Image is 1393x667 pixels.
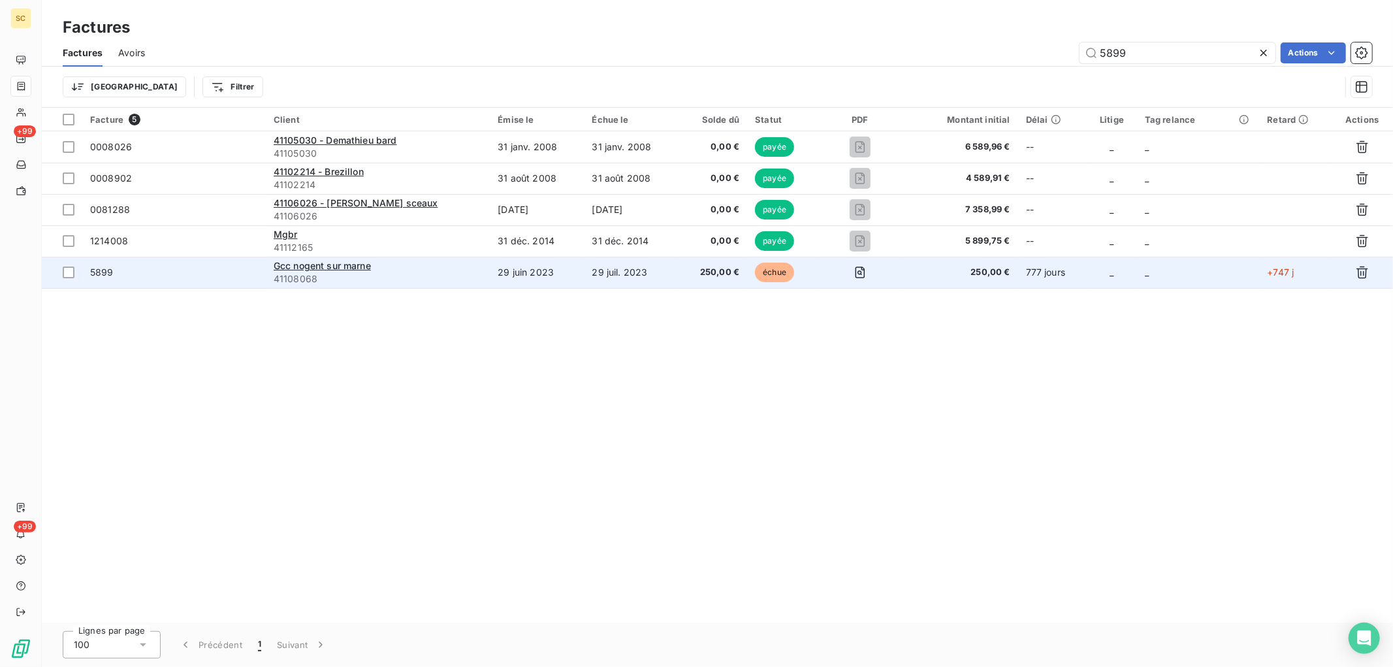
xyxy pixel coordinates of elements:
td: [DATE] [490,194,584,225]
span: payée [755,169,794,188]
span: 250,00 € [686,266,740,279]
div: Litige [1095,114,1129,125]
span: 41102214 - Brezillon [274,166,364,177]
span: payée [755,137,794,157]
div: SC [10,8,31,29]
span: +99 [14,521,36,532]
input: Rechercher [1080,42,1275,63]
span: _ [1110,235,1114,246]
span: 5 899,75 € [908,235,1010,248]
span: _ [1145,235,1149,246]
span: 250,00 € [908,266,1010,279]
div: Client [274,114,483,125]
button: Précédent [171,631,250,659]
span: Factures [63,46,103,59]
span: 0008026 [90,141,132,152]
div: Tag relance [1145,114,1252,125]
span: Gcc nogent sur marne [274,260,371,271]
span: 41106026 - [PERSON_NAME] sceaux [274,197,438,208]
div: PDF [828,114,892,125]
td: 777 jours [1018,257,1087,288]
div: Open Intercom Messenger [1349,623,1380,654]
td: 31 déc. 2014 [584,225,679,257]
span: _ [1145,172,1149,184]
span: Avoirs [118,46,145,59]
div: Actions [1339,114,1385,125]
td: [DATE] [584,194,679,225]
span: 0,00 € [686,203,740,216]
td: 29 juil. 2023 [584,257,679,288]
div: Émise le [498,114,576,125]
span: 100 [74,638,89,651]
span: 5 [129,114,140,125]
span: _ [1110,267,1114,278]
h3: Factures [63,16,130,39]
span: échue [755,263,794,282]
span: _ [1145,267,1149,278]
td: -- [1018,194,1087,225]
span: _ [1145,204,1149,215]
span: 0008902 [90,172,132,184]
span: 41106026 [274,210,483,223]
button: 1 [250,631,269,659]
span: 1214008 [90,235,128,246]
td: 31 août 2008 [490,163,584,194]
span: payée [755,200,794,220]
span: Facture [90,114,123,125]
td: -- [1018,225,1087,257]
span: +99 [14,125,36,137]
span: Mgbr [274,229,298,240]
span: 0,00 € [686,235,740,248]
span: 41102214 [274,178,483,191]
span: _ [1110,141,1114,152]
span: 0,00 € [686,172,740,185]
div: Échue le [592,114,671,125]
button: Actions [1281,42,1346,63]
span: 41105030 [274,147,483,160]
button: Filtrer [202,76,263,97]
span: 0081288 [90,204,130,215]
span: 1 [258,638,261,651]
span: 5899 [90,267,114,278]
span: 41108068 [274,272,483,285]
span: 0,00 € [686,140,740,154]
button: Suivant [269,631,335,659]
a: +99 [10,128,31,149]
td: -- [1018,163,1087,194]
td: -- [1018,131,1087,163]
span: 41112165 [274,241,483,254]
span: 41105030 - Demathieu bard [274,135,397,146]
div: Statut [755,114,812,125]
div: Retard [1268,114,1324,125]
div: Solde dû [686,114,740,125]
span: 6 589,96 € [908,140,1010,154]
img: Logo LeanPay [10,638,31,659]
div: Montant initial [908,114,1010,125]
span: _ [1145,141,1149,152]
span: 7 358,99 € [908,203,1010,216]
div: Délai [1026,114,1080,125]
td: 31 janv. 2008 [584,131,679,163]
span: _ [1110,204,1114,215]
span: 4 589,91 € [908,172,1010,185]
span: +747 j [1268,267,1294,278]
td: 29 juin 2023 [490,257,584,288]
td: 31 août 2008 [584,163,679,194]
td: 31 janv. 2008 [490,131,584,163]
button: [GEOGRAPHIC_DATA] [63,76,186,97]
td: 31 déc. 2014 [490,225,584,257]
span: payée [755,231,794,251]
span: _ [1110,172,1114,184]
